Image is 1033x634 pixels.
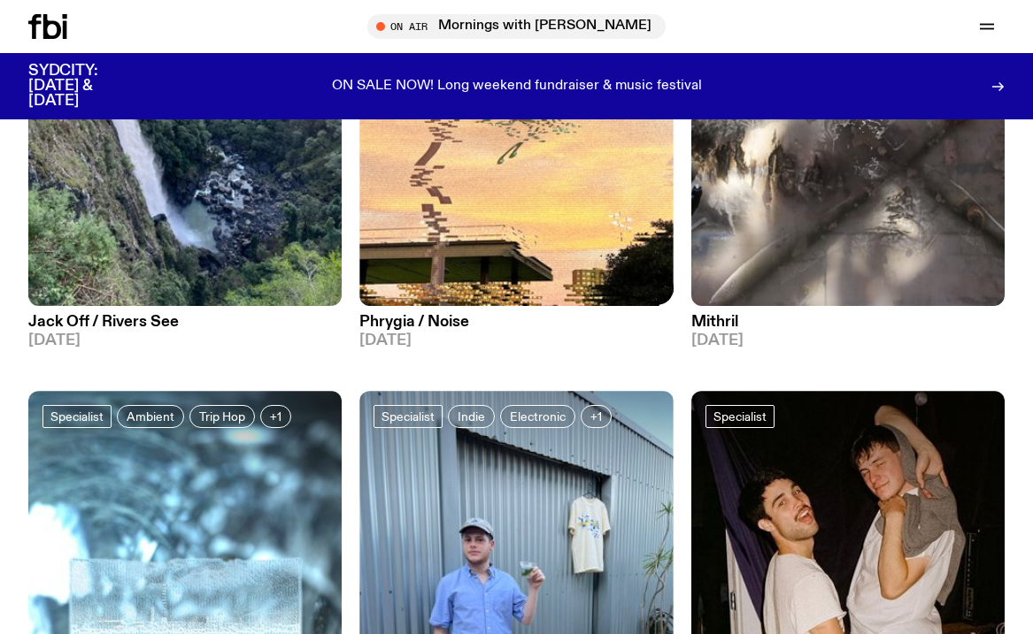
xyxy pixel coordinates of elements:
[359,306,673,348] a: Phrygia / Noise[DATE]
[510,410,566,424] span: Electronic
[691,306,1005,348] a: Mithril[DATE]
[28,306,342,348] a: Jack Off / Rivers See[DATE]
[127,410,174,424] span: Ambient
[50,410,104,424] span: Specialist
[189,405,255,428] a: Trip Hop
[374,405,443,428] a: Specialist
[448,405,495,428] a: Indie
[117,405,184,428] a: Ambient
[382,410,435,424] span: Specialist
[359,333,673,348] span: [DATE]
[260,405,291,428] button: +1
[691,333,1005,348] span: [DATE]
[590,410,602,424] span: +1
[28,64,142,109] h3: SYDCITY: [DATE] & [DATE]
[691,315,1005,330] h3: Mithril
[367,14,666,39] button: On AirMornings with [PERSON_NAME]
[705,405,775,428] a: Specialist
[28,333,342,348] span: [DATE]
[270,410,281,424] span: +1
[713,410,767,424] span: Specialist
[332,79,702,95] p: ON SALE NOW! Long weekend fundraiser & music festival
[359,315,673,330] h3: Phrygia / Noise
[500,405,575,428] a: Electronic
[581,405,612,428] button: +1
[458,410,485,424] span: Indie
[42,405,112,428] a: Specialist
[199,410,245,424] span: Trip Hop
[28,315,342,330] h3: Jack Off / Rivers See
